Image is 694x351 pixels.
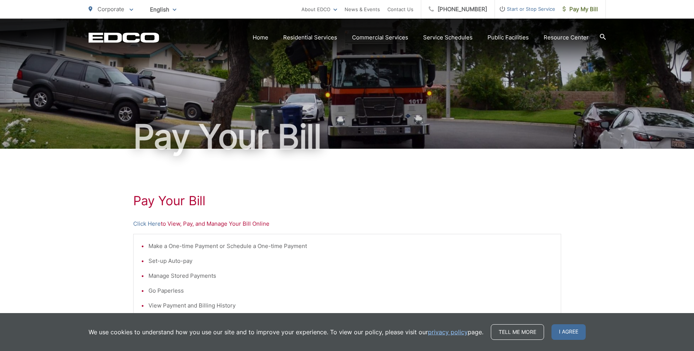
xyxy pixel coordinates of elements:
[148,271,553,280] li: Manage Stored Payments
[144,3,182,16] span: English
[148,301,553,310] li: View Payment and Billing History
[133,193,561,208] h1: Pay Your Bill
[97,6,124,13] span: Corporate
[387,5,413,14] a: Contact Us
[148,286,553,295] li: Go Paperless
[133,219,161,228] a: Click Here
[345,5,380,14] a: News & Events
[544,33,589,42] a: Resource Center
[352,33,408,42] a: Commercial Services
[148,257,553,265] li: Set-up Auto-pay
[428,328,468,336] a: privacy policy
[423,33,473,42] a: Service Schedules
[491,324,544,340] a: Tell me more
[301,5,337,14] a: About EDCO
[487,33,529,42] a: Public Facilities
[133,219,561,228] p: to View, Pay, and Manage Your Bill Online
[89,118,606,155] h1: Pay Your Bill
[89,328,483,336] p: We use cookies to understand how you use our site and to improve your experience. To view our pol...
[253,33,268,42] a: Home
[551,324,586,340] span: I agree
[148,242,553,251] li: Make a One-time Payment or Schedule a One-time Payment
[283,33,337,42] a: Residential Services
[563,5,598,14] span: Pay My Bill
[89,32,159,43] a: EDCD logo. Return to the homepage.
